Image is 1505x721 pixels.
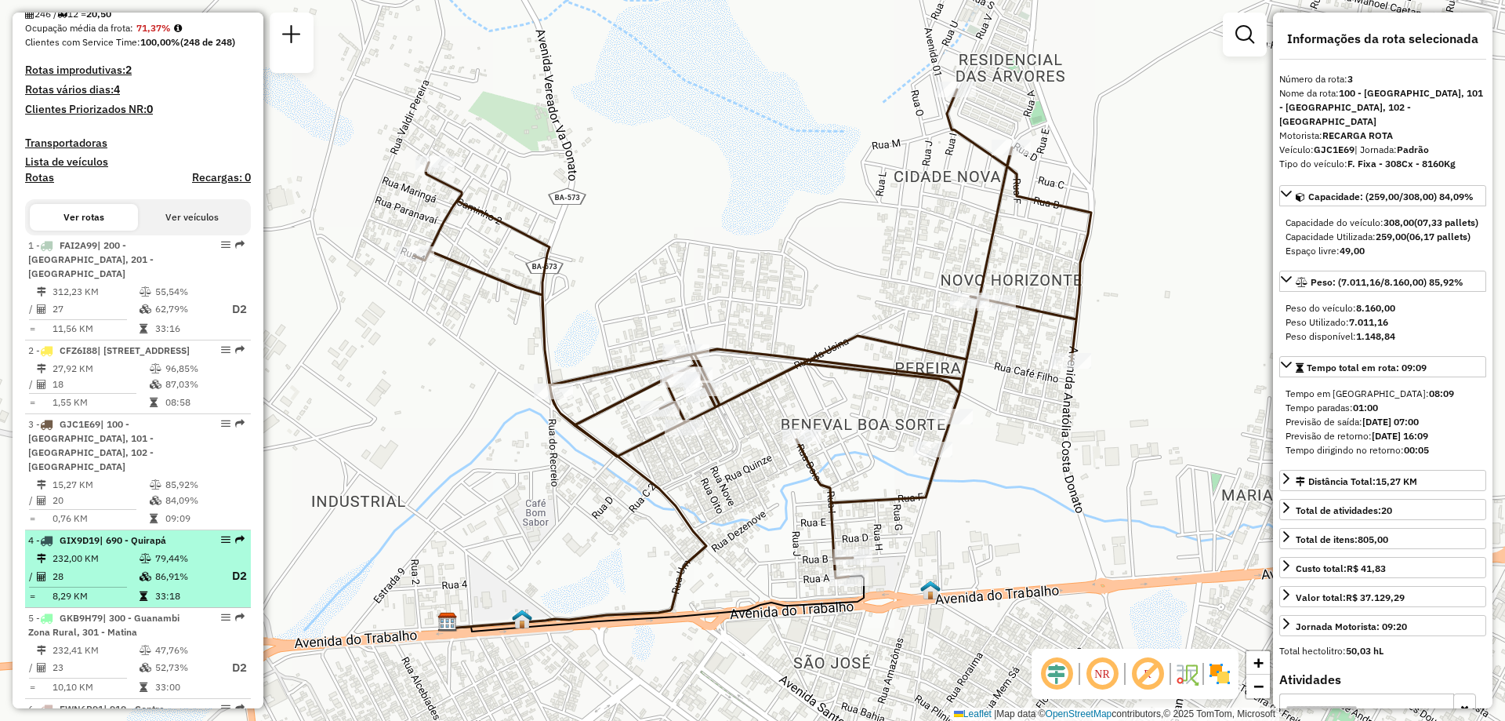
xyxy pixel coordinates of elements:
span: FWN6B91 [60,703,103,715]
td: 23 [52,658,139,678]
i: Total de Atividades [37,304,46,314]
div: Previsão de saída: [1286,415,1480,429]
td: = [28,511,36,526]
span: GKB9H79 [60,612,103,624]
i: % de utilização da cubagem [140,572,151,581]
td: 28 [52,566,139,586]
span: 4 - [28,534,166,546]
i: Tempo total em rota [150,398,158,407]
span: FAI2A99 [60,239,97,251]
td: / [28,493,36,508]
strong: 3 [1347,73,1353,85]
i: Total de Atividades [37,663,46,672]
img: Fluxo de ruas [1174,661,1199,686]
a: Total de atividades:20 [1279,499,1486,520]
a: OpenStreetMap [1046,708,1112,719]
td: 20 [52,493,149,508]
td: / [28,300,36,319]
i: Distância Total [37,554,46,563]
strong: Padrão [1397,144,1429,155]
i: Total de Atividades [37,496,46,505]
i: Distância Total [37,364,46,373]
strong: 2 [125,63,132,77]
img: CDD Guanambi [437,612,458,632]
span: | 300 - Guanambi Zona Rural, 301 - Matina [28,612,180,638]
strong: 1.148,84 [1356,330,1395,342]
strong: GJC1E69 [1314,144,1354,155]
a: Jornada Motorista: 09:20 [1279,615,1486,636]
strong: [DATE] 16:09 [1372,430,1428,442]
i: Distância Total [37,287,46,297]
td: 47,76% [154,643,217,658]
div: Distância Total: [1296,475,1417,489]
span: − [1253,676,1264,696]
td: 87,03% [165,377,244,392]
em: Opções [221,535,230,544]
button: Ver veículos [138,204,246,231]
div: Capacidade Utilizada: [1286,230,1480,244]
strong: R$ 41,83 [1347,563,1386,574]
h4: Rotas vários dias: [25,83,251,96]
a: Total de itens:805,00 [1279,528,1486,549]
span: 6 - [28,703,165,715]
i: Total de rotas [57,9,67,19]
div: Veículo: [1279,143,1486,157]
i: % de utilização da cubagem [150,496,161,505]
span: Peso: (7.011,16/8.160,00) 85,92% [1311,276,1463,288]
div: Map data © contributors,© 2025 TomTom, Microsoft [950,708,1279,721]
td: 85,92% [165,477,244,493]
td: = [28,321,36,337]
div: Espaço livre: [1286,244,1480,258]
td: 0,76 KM [52,511,149,526]
strong: 4 [114,82,120,96]
h4: Rotas [25,171,54,184]
i: % de utilização da cubagem [150,380,161,389]
td: = [28,395,36,410]
td: = [28,679,36,695]
td: 09:09 [165,511,244,526]
button: Ver rotas [30,204,138,231]
td: 33:16 [154,321,217,337]
span: Exibir rótulo [1129,655,1166,693]
i: Total de Atividades [25,9,34,19]
strong: RECARGA ROTA [1322,129,1393,141]
em: Rota exportada [235,704,245,713]
td: 84,09% [165,493,244,508]
td: 52,73% [154,658,217,678]
div: Peso disponível: [1286,330,1480,344]
span: Ocultar NR [1083,655,1121,693]
em: Rota exportada [235,240,245,249]
img: 400 UDC Full Guanambi [920,580,941,600]
i: % de utilização do peso [140,554,151,563]
div: Tempo total em rota: 09:09 [1279,381,1486,464]
a: Leaflet [954,708,992,719]
em: Opções [221,613,230,622]
span: | 690 - Quirapá [100,534,166,546]
img: Guanambi FAD [512,609,532,629]
strong: F. Fixa - 308Cx - 8160Kg [1347,158,1456,169]
p: D2 [219,659,247,677]
td: 15,27 KM [52,477,149,493]
span: | Jornada: [1354,144,1429,155]
strong: 08:09 [1429,388,1454,399]
i: Tempo total em rota [140,683,147,692]
td: 232,00 KM [52,551,139,566]
h4: Atividades [1279,672,1486,687]
strong: [DATE] 07:00 [1362,416,1419,428]
span: 15,27 KM [1376,475,1417,487]
td: 27 [52,300,139,319]
i: Tempo total em rota [150,514,158,523]
div: Tempo dirigindo no retorno: [1286,443,1480,457]
a: Tempo total em rota: 09:09 [1279,356,1486,377]
td: 8,29 KM [52,588,139,604]
strong: 50,03 hL [1346,645,1384,657]
strong: 01:00 [1353,402,1378,413]
span: 1 - [28,239,154,279]
strong: 71,37% [136,22,171,34]
strong: 308,00 [1384,217,1414,228]
span: Clientes com Service Time: [25,36,140,48]
p: D2 [219,300,247,319]
div: Tempo paradas: [1286,401,1480,415]
td: / [28,377,36,392]
span: CFZ6I88 [60,344,97,356]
